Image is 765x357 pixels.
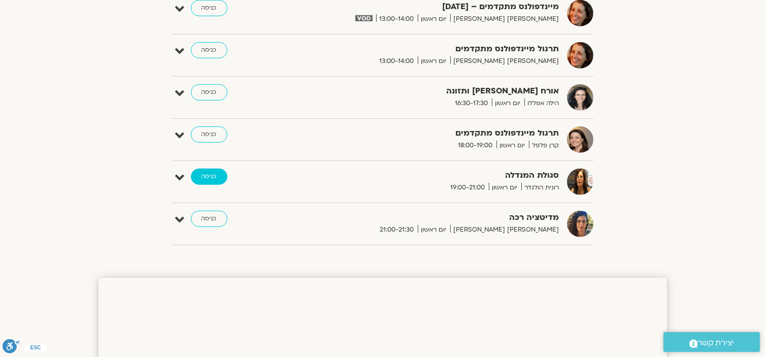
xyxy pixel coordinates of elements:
[529,140,559,151] span: קרן פלפל
[418,56,450,67] span: יום ראשון
[492,98,524,109] span: יום ראשון
[496,140,529,151] span: יום ראשון
[452,98,492,109] span: 16:30-17:30
[418,14,450,24] span: יום ראשון
[191,211,227,227] a: כניסה
[377,224,418,235] span: 21:00-21:30
[455,140,496,151] span: 18:00-19:00
[311,169,559,182] strong: סגולת המנדלה
[311,126,559,140] strong: תרגול מיינדפולנס מתקדמים
[191,84,227,101] a: כניסה
[663,332,760,352] a: יצירת קשר
[418,224,450,235] span: יום ראשון
[698,336,735,350] span: יצירת קשר
[191,42,227,58] a: כניסה
[376,56,418,67] span: 13:00-14:00
[524,98,559,109] span: הילה אפללו
[376,14,418,24] span: 13:00-14:00
[450,224,559,235] span: [PERSON_NAME] [PERSON_NAME]
[521,182,559,193] span: רונית הולנדר
[191,169,227,185] a: כניסה
[450,14,559,24] span: [PERSON_NAME] [PERSON_NAME]
[447,182,489,193] span: 19:00-21:00
[311,211,559,224] strong: מדיטציה רכה
[191,126,227,143] a: כניסה
[450,56,559,67] span: [PERSON_NAME] [PERSON_NAME]
[311,42,559,56] strong: תרגול מיינדפולנס מתקדמים
[489,182,521,193] span: יום ראשון
[355,15,372,21] img: vodicon
[311,84,559,98] strong: אורח [PERSON_NAME] ותזונה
